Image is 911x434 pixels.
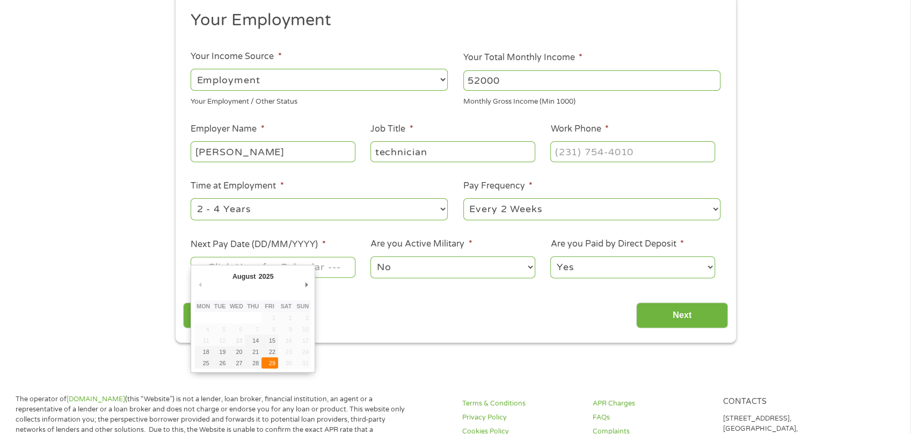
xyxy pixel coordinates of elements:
[191,124,264,135] label: Employer Name
[261,357,278,368] button: 29
[370,238,472,250] label: Are you Active Military
[195,277,205,292] button: Previous Month
[550,141,715,162] input: (231) 754-4010
[723,397,841,407] h4: Contacts
[245,335,261,346] button: 14
[191,257,355,277] input: Use the arrow keys to pick a date
[212,346,228,357] button: 19
[191,93,448,107] div: Your Employment / Other Status
[67,395,125,403] a: [DOMAIN_NAME]
[191,141,355,162] input: Walmart
[191,51,281,62] label: Your Income Source
[214,303,226,309] abbr: Tuesday
[463,52,582,63] label: Your Total Monthly Income
[593,413,710,423] a: FAQs
[261,335,278,346] button: 15
[183,302,275,329] input: Back
[462,413,580,423] a: Privacy Policy
[257,269,275,284] div: 2025
[191,239,325,250] label: Next Pay Date (DD/MM/YYYY)
[195,346,212,357] button: 18
[370,141,535,162] input: Cashier
[301,277,311,292] button: Next Month
[245,357,261,368] button: 28
[245,346,261,357] button: 21
[195,357,212,368] button: 25
[261,346,278,357] button: 22
[370,124,413,135] label: Job Title
[550,238,683,250] label: Are you Paid by Direct Deposit
[191,180,283,192] label: Time at Employment
[265,303,274,309] abbr: Friday
[212,357,228,368] button: 26
[191,10,712,31] h2: Your Employment
[550,124,608,135] label: Work Phone
[463,70,720,91] input: 1800
[196,303,210,309] abbr: Monday
[463,180,533,192] label: Pay Frequency
[228,357,245,368] button: 27
[231,269,257,284] div: August
[593,399,710,409] a: APR Charges
[462,399,580,409] a: Terms & Conditions
[636,302,728,329] input: Next
[281,303,292,309] abbr: Saturday
[463,93,720,107] div: Monthly Gross Income (Min 1000)
[228,346,245,357] button: 20
[296,303,309,309] abbr: Sunday
[230,303,243,309] abbr: Wednesday
[247,303,259,309] abbr: Thursday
